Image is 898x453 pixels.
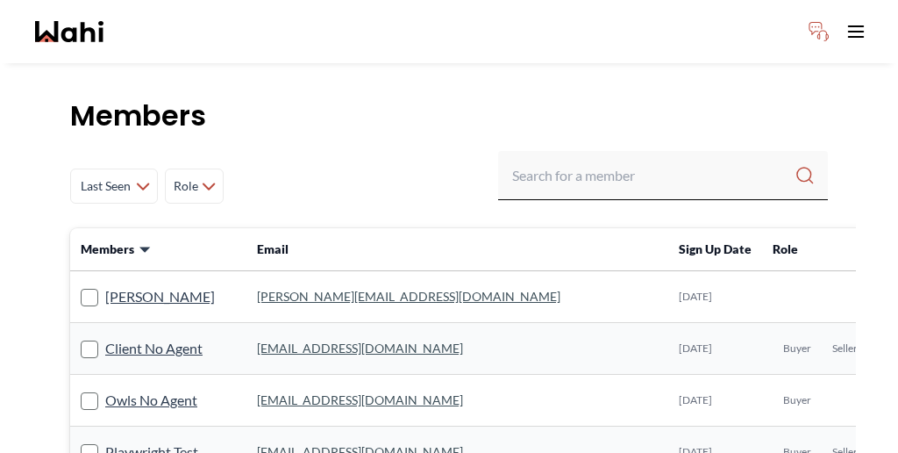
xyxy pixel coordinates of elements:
span: Buyer [783,393,811,407]
span: Role [773,241,798,256]
a: [PERSON_NAME] [105,285,215,308]
span: Buyer [783,342,811,356]
td: [DATE] [668,323,762,375]
a: Wahi homepage [35,21,103,42]
td: [DATE] [668,375,762,427]
td: [DATE] [668,271,762,323]
input: Search input [512,160,795,191]
a: [EMAIL_ADDRESS][DOMAIN_NAME] [257,392,463,407]
span: Members [81,241,134,258]
span: Role [173,170,198,202]
a: Owls No Agent [105,389,197,412]
span: Last Seen [78,170,132,202]
a: [PERSON_NAME][EMAIL_ADDRESS][DOMAIN_NAME] [257,289,560,304]
span: Sign Up Date [679,241,752,256]
h1: Members [70,98,828,133]
button: Toggle open navigation menu [838,14,873,49]
span: Seller [832,342,858,356]
span: Email [257,241,289,256]
a: Client No Agent [105,337,203,360]
a: [EMAIL_ADDRESS][DOMAIN_NAME] [257,341,463,356]
button: Members [81,241,152,258]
